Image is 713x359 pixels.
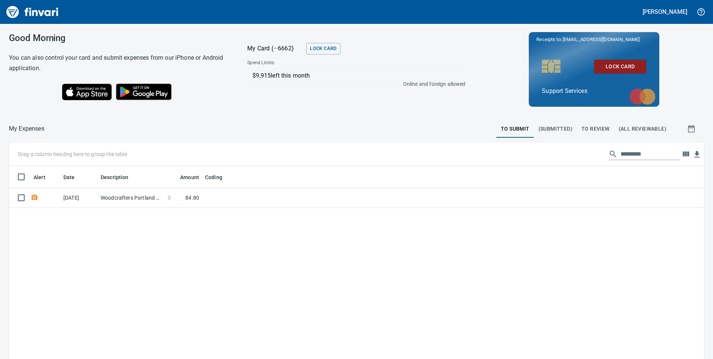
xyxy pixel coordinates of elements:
[536,36,652,43] p: Receipts to:
[60,188,98,208] td: [DATE]
[63,173,75,182] span: Date
[562,36,640,43] span: [EMAIL_ADDRESS][DOMAIN_NAME]
[310,44,336,53] span: Lock Card
[241,80,465,88] p: Online and foreign allowed
[641,6,689,18] button: [PERSON_NAME]
[34,173,45,182] span: Alert
[9,124,44,133] nav: breadcrumb
[62,84,112,100] img: Download on the App Store
[4,3,60,21] img: Finvari
[9,124,44,133] p: My Expenses
[101,173,129,182] span: Description
[205,173,232,182] span: Coding
[600,62,640,71] span: Lock Card
[542,87,646,96] p: Support Services
[306,43,340,54] button: Lock Card
[247,59,369,67] span: Spend Limits
[619,124,666,134] span: (All Reviewable)
[168,194,171,202] span: $
[9,53,229,74] h6: You can also control your card and submit expenses from our iPhone or Android application.
[63,173,85,182] span: Date
[185,194,199,202] span: 84.80
[247,44,303,53] p: My Card (···6662)
[112,79,176,104] img: Get it on Google Play
[252,71,462,80] p: $9,915 left this month
[501,124,530,134] span: To Submit
[538,124,572,134] span: (Submitted)
[98,188,165,208] td: Woodcrafters Portland OR
[101,173,138,182] span: Description
[680,120,704,138] button: Show transactions within a particular date range
[34,173,55,182] span: Alert
[205,173,222,182] span: Coding
[9,33,229,43] h3: Good Morning
[581,124,610,134] span: To Review
[18,150,127,158] p: Drag a column heading here to group the table
[180,173,199,182] span: Amount
[626,85,659,109] img: mastercard.svg
[643,8,687,16] h5: [PERSON_NAME]
[594,60,646,74] button: Lock Card
[680,149,691,160] button: Choose columns to display
[691,149,703,160] button: Download table
[170,173,199,182] span: Amount
[31,195,38,200] span: Receipt Required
